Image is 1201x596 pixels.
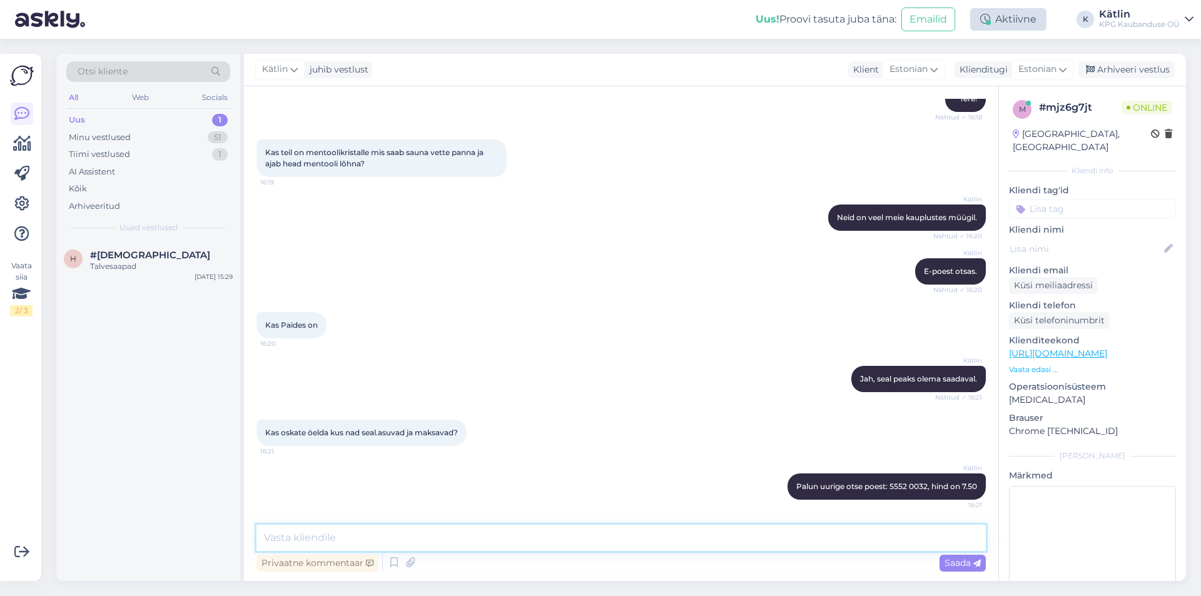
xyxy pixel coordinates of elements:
[1009,200,1176,218] input: Lisa tag
[837,213,977,222] span: Neid on veel meie kauplustes müügil.
[1009,393,1176,407] p: [MEDICAL_DATA]
[256,555,378,572] div: Privaatne kommentaar
[208,131,228,144] div: 51
[935,356,982,365] span: Kätlin
[69,114,85,126] div: Uus
[66,89,81,106] div: All
[129,89,151,106] div: Web
[262,63,288,76] span: Kätlin
[195,272,233,281] div: [DATE] 15:29
[1009,348,1107,359] a: [URL][DOMAIN_NAME]
[1009,364,1176,375] p: Vaata edasi ...
[1009,412,1176,425] p: Brauser
[70,254,76,263] span: h
[935,113,982,122] span: Nähtud ✓ 16:18
[69,148,130,161] div: Tiimi vestlused
[933,285,982,295] span: Nähtud ✓ 16:20
[1009,223,1176,236] p: Kliendi nimi
[1009,312,1110,329] div: Küsi telefoninumbrit
[90,261,233,272] div: Talvesaapad
[78,65,128,78] span: Otsi kliente
[955,63,1008,76] div: Klienditugi
[1009,165,1176,176] div: Kliendi info
[796,482,977,491] span: Palun uurige otse poest: 5552 0032, hind on 7.50
[848,63,879,76] div: Klient
[935,500,982,510] span: 16:21
[960,94,977,103] span: Tere!
[1009,184,1176,197] p: Kliendi tag'id
[1099,9,1180,19] div: Kätlin
[265,320,318,330] span: Kas Paides on
[260,178,307,187] span: 16:19
[10,305,33,316] div: 2 / 3
[200,89,230,106] div: Socials
[1010,242,1162,256] input: Lisa nimi
[935,393,982,402] span: Nähtud ✓ 16:21
[933,231,982,241] span: Nähtud ✓ 16:20
[260,339,307,348] span: 16:20
[1009,277,1098,294] div: Küsi meiliaadressi
[1099,19,1180,29] div: KPG Kaubanduse OÜ
[756,13,779,25] b: Uus!
[1078,61,1175,78] div: Arhiveeri vestlus
[1077,11,1094,28] div: K
[69,166,115,178] div: AI Assistent
[1009,469,1176,482] p: Märkmed
[305,63,368,76] div: juhib vestlust
[924,266,977,276] span: E-poest otsas.
[1099,9,1193,29] a: KätlinKPG Kaubanduse OÜ
[212,148,228,161] div: 1
[889,63,928,76] span: Estonian
[1122,101,1172,114] span: Online
[69,183,87,195] div: Kõik
[860,374,977,383] span: Jah, seal peaks olema saadaval.
[1009,334,1176,347] p: Klienditeekond
[265,148,485,168] span: Kas teil on mentoolikristalle mis saab sauna vette panna ja ajab head mentooli lõhna?
[1009,425,1176,438] p: Chrome [TECHNICAL_ID]
[756,12,896,27] div: Proovi tasuta juba täna:
[119,222,178,233] span: Uued vestlused
[265,428,458,437] span: Kas oskate öelda kus nad seal.asuvad ja maksavad?
[1019,104,1026,114] span: m
[69,131,131,144] div: Minu vestlused
[1039,100,1122,115] div: # mjz6g7jt
[212,114,228,126] div: 1
[935,194,982,204] span: Kätlin
[10,260,33,316] div: Vaata siia
[945,557,981,568] span: Saada
[90,250,210,261] span: #hzroamlu
[1009,450,1176,462] div: [PERSON_NAME]
[970,8,1046,31] div: Aktiivne
[1018,63,1057,76] span: Estonian
[1009,264,1176,277] p: Kliendi email
[901,8,955,31] button: Emailid
[935,248,982,258] span: Kätlin
[1013,128,1151,154] div: [GEOGRAPHIC_DATA], [GEOGRAPHIC_DATA]
[935,463,982,473] span: Kätlin
[1009,299,1176,312] p: Kliendi telefon
[69,200,120,213] div: Arhiveeritud
[1009,380,1176,393] p: Operatsioonisüsteem
[10,64,34,88] img: Askly Logo
[260,447,307,456] span: 16:21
